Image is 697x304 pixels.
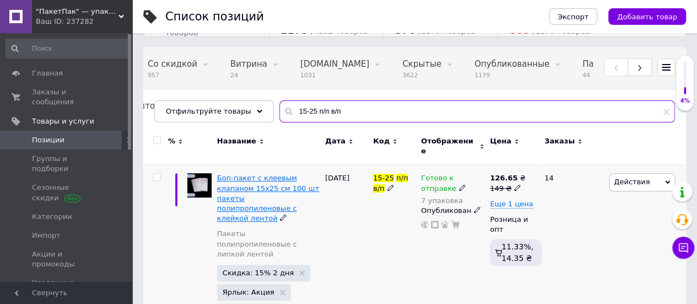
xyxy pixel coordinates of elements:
[558,13,588,21] span: Экспорт
[490,200,533,209] span: Еще 1 цена
[32,249,102,269] span: Акции и промокоды
[32,183,102,202] span: Сезонные скидки
[32,68,63,78] span: Главная
[402,59,441,69] span: Скрытые
[217,136,256,146] span: Название
[614,178,650,186] span: Действия
[187,173,212,198] img: Боп-пакет с клеевым клапаном 15x25 см 100 шт пакеты полипропиленовые с клейкой лентой
[300,71,369,79] span: 1031
[217,229,320,259] a: Пакеты полипропиленовые с липкой лентой
[676,97,694,105] div: 4%
[490,184,525,194] div: 149 ₴
[490,173,525,183] div: ₴
[421,206,484,216] div: Опубликован
[32,212,72,222] span: Категории
[32,135,64,145] span: Позиции
[373,136,390,146] span: Код
[148,59,197,69] span: Со скидкой
[6,39,130,58] input: Поиск
[230,59,267,69] span: Витрина
[373,174,394,182] span: 15-25
[373,184,385,193] span: в/п
[549,8,597,25] button: Экспорт
[32,154,102,174] span: Группы и подборки
[582,71,645,79] span: 44
[544,136,575,146] span: Заказы
[223,289,274,296] span: Ярлык: Акция
[32,87,102,107] span: Заказы и сообщения
[325,136,345,146] span: Дата
[608,8,686,25] button: Добавить товар
[165,11,264,23] div: Список позиций
[582,59,645,69] span: Пакеты майка
[36,17,132,26] div: Ваш ID: 237282
[672,237,694,259] button: Чат с покупателем
[396,174,408,182] span: п/п
[490,136,511,146] span: Цена
[279,100,675,122] input: Поиск по названию позиции, артикулу и поисковым запросам
[223,269,294,276] span: Скидка: 15% 2 дня
[300,59,369,69] span: [DOMAIN_NAME]
[32,231,61,241] span: Импорт
[165,15,228,37] span: / 100000 товаров
[230,71,267,79] span: 24
[166,107,251,115] span: Отфильтруйте товары
[36,7,118,17] span: "ПакетПак" — упаковка, которая работает на ваш бренд!
[501,242,533,262] span: 11.33%, 14.35 ₴
[617,13,677,21] span: Добавить товар
[490,215,535,234] div: Розница и опт
[148,71,197,79] span: 957
[474,71,549,79] span: 1179
[168,136,175,146] span: %
[421,196,484,205] div: 7 упаковка
[421,136,477,156] span: Отображение
[490,174,517,182] b: 126.65
[32,116,94,126] span: Товары и услуги
[32,278,102,298] span: Удаленные позиции
[474,59,549,69] span: Опубликованные
[402,71,441,79] span: 3622
[217,174,319,222] a: Боп-пакет с клеевым клапаном 15x25 см 100 шт пакеты полипропиленовые с клейкой лентой
[421,174,456,195] span: Готово к отправке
